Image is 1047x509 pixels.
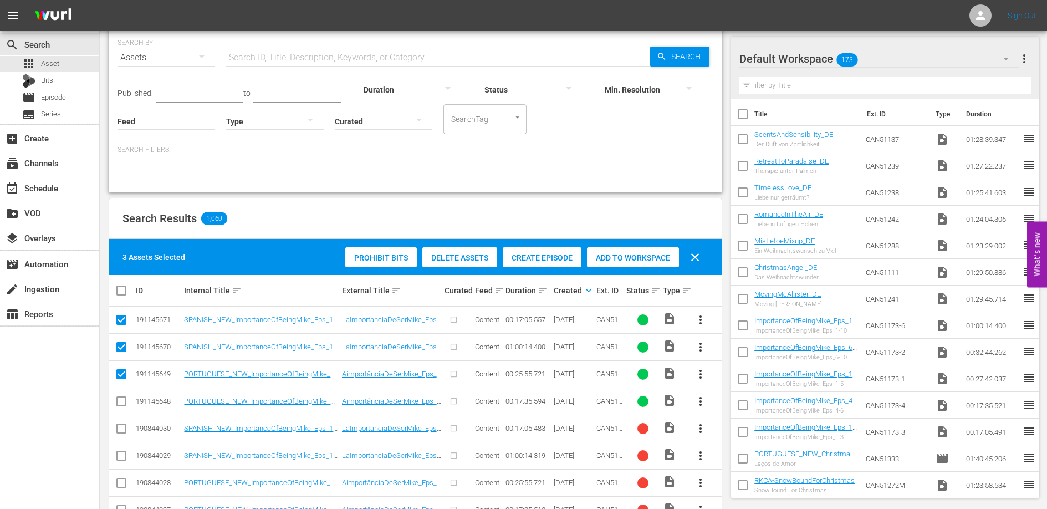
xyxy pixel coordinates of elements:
[1023,425,1036,438] span: reorder
[1023,185,1036,198] span: reorder
[962,445,1023,472] td: 01:40:45.206
[512,112,523,123] button: Open
[754,476,855,485] a: RKCA-SnowBoundForChristmas
[754,274,819,281] div: Das Weihnachtswunder
[554,424,593,432] div: [DATE]
[184,451,338,468] a: SPANISH_NEW_ImportanceOfBeingMike_Eps_1-10_Update
[391,286,401,296] span: sort
[41,109,61,120] span: Series
[505,479,550,487] div: 00:25:55.721
[122,212,197,225] span: Search Results
[663,312,676,325] span: Video
[687,307,714,333] button: more_vert
[505,424,550,432] div: 00:17:05.483
[118,42,215,73] div: Assets
[136,286,181,295] div: ID
[663,367,676,380] span: Video
[22,57,35,70] span: Asset
[754,423,857,440] a: ImportanceOfBeingMike_Eps_1-3
[136,479,181,487] div: 190844028
[754,141,833,148] div: Der Duft von Zärtlichkeit
[861,445,931,472] td: CAN51333
[554,343,593,351] div: [DATE]
[596,424,622,441] span: CAN51173-3
[445,286,472,295] div: Curated
[1023,345,1036,358] span: reorder
[837,48,858,72] span: 173
[505,397,550,405] div: 00:17:35.594
[1018,45,1031,72] button: more_vert
[754,434,857,441] div: ImportanceOfBeingMike_Eps_1-3
[694,476,707,490] span: more_vert
[663,448,676,461] span: Video
[1023,318,1036,332] span: reorder
[861,419,931,445] td: CAN51173-3
[118,145,713,155] p: Search Filters:
[1018,52,1031,65] span: more_vert
[342,479,441,495] a: AimportânciaDeSerMike_Eps_7-10
[475,370,499,378] span: Content
[936,452,949,465] span: Episode
[232,286,242,296] span: sort
[754,99,860,130] th: Title
[754,380,857,388] div: ImportanceOfBeingMike_Eps_1-5
[754,396,857,413] a: ImportanceOfBeingMike_Eps_4-6
[687,470,714,496] button: more_vert
[754,301,822,308] div: Moving [PERSON_NAME]
[1023,238,1036,252] span: reorder
[554,397,593,405] div: [DATE]
[505,451,550,460] div: 01:00:14.319
[962,472,1023,498] td: 01:23:58.534
[596,479,622,495] span: CAN51173-5
[936,425,949,439] span: Video
[754,263,817,272] a: ChristmasAngel_DE
[694,313,707,327] span: more_vert
[22,74,35,88] div: Bits
[587,253,679,262] span: Add to Workspace
[243,89,251,98] span: to
[554,315,593,324] div: [DATE]
[754,327,857,334] div: ImportanceOfBeingMike_Eps_1-10
[936,159,949,172] span: Video
[739,43,1019,74] div: Default Workspace
[475,479,499,487] span: Content
[962,286,1023,312] td: 01:29:45.714
[345,247,417,267] button: Prohibit Bits
[754,317,857,333] a: ImportanceOfBeingMike_Eps_1-10
[475,424,499,432] span: Content
[6,157,19,170] span: Channels
[929,99,959,130] th: Type
[136,424,181,432] div: 190844030
[1023,371,1036,385] span: reorder
[1008,11,1036,20] a: Sign Out
[596,315,622,332] span: CAN51173-3
[962,339,1023,365] td: 00:32:44.262
[936,345,949,359] span: Video
[184,479,338,495] a: PORTUGUESE_NEW_ImportanceOfBeingMike_Eps_7-10_Update
[596,286,624,295] div: Ext. ID
[754,237,815,245] a: MistletoeMixup_DE
[6,258,19,271] span: Automation
[136,370,181,378] div: 191145649
[1023,451,1036,465] span: reorder
[962,126,1023,152] td: 01:28:39.347
[475,343,499,351] span: Content
[962,312,1023,339] td: 01:00:14.400
[422,247,497,267] button: Delete Assets
[22,108,35,121] span: Series
[596,370,622,386] span: CAN51173-5
[962,365,1023,392] td: 00:27:42.037
[184,397,338,414] a: PORTUGUESE_NEW_ImportanceOfBeingMike_Eps_4-6_Update
[936,479,949,492] span: Video
[861,472,931,498] td: CAN51272M
[6,207,19,220] span: VOD
[754,247,836,254] div: Ein Weihnachtswunsch zu Viel
[342,424,441,441] a: LaImportanciaDeSerMike_Eps_1-3
[505,284,550,297] div: Duration
[682,286,692,296] span: sort
[136,315,181,324] div: 191145671
[136,451,181,460] div: 190844029
[342,284,442,297] div: External Title
[754,167,829,175] div: Therapie unter Palmen
[687,442,714,469] button: more_vert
